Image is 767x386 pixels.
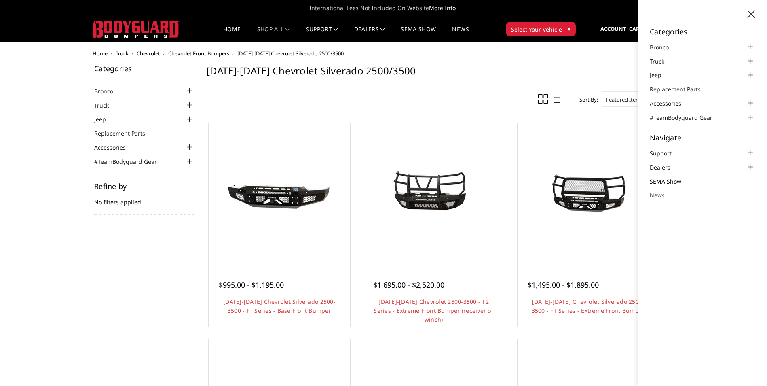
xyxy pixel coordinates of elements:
a: [DATE]-[DATE] Chevrolet Silverado 2500-3500 - FT Series - Extreme Front Bumper [532,298,645,314]
a: Support [306,26,338,42]
a: [DATE]-[DATE] Chevrolet 2500-3500 - T2 Series - Extreme Front Bumper (receiver or winch) [374,298,494,323]
span: $1,495.00 - $1,895.00 [528,280,599,290]
a: Cart 0 [629,18,650,40]
a: [DATE]-[DATE] Chevrolet Silverado 2500-3500 - FT Series - Base Front Bumper [223,298,336,314]
label: Sort By: [575,93,598,106]
a: More Info [429,4,456,12]
a: Support [650,149,682,157]
span: $1,695.00 - $2,520.00 [373,280,444,290]
span: $995.00 - $1,195.00 [219,280,284,290]
a: Chevrolet [137,50,160,57]
a: Truck [116,50,129,57]
a: 2020-2023 Chevrolet 2500-3500 - T2 Series - Extreme Front Bumper (receiver or winch) 2020-2023 Ch... [365,125,503,263]
iframe: Chat Widget [727,347,767,386]
a: 2020-2023 Chevrolet Silverado 2500-3500 - FT Series - Extreme Front Bumper 2020-2023 Chevrolet Si... [520,125,657,263]
a: Jeep [650,71,672,79]
a: Account [600,18,626,40]
a: Bronco [650,43,679,51]
span: Select Your Vehicle [511,25,562,34]
a: Truck [94,101,119,110]
a: Replacement Parts [650,85,711,93]
button: Select Your Vehicle [506,22,576,36]
a: Truck [650,57,674,66]
span: ▾ [568,25,570,33]
div: No filters applied [94,182,194,215]
h5: Categories [94,65,194,72]
a: Replacement Parts [94,129,155,138]
a: News [650,191,675,199]
a: SEMA Show [401,26,436,42]
a: #TeamBodyguard Gear [650,113,723,122]
img: BODYGUARD BUMPERS [93,21,180,38]
h5: Navigate [650,134,755,141]
span: Cart [629,25,643,32]
a: shop all [257,26,290,42]
a: Accessories [94,143,136,152]
a: Dealers [650,163,680,172]
a: Home [93,50,108,57]
a: News [452,26,469,42]
a: Chevrolet Front Bumpers [168,50,229,57]
a: Home [223,26,241,42]
a: Bronco [94,87,123,95]
a: Dealers [354,26,385,42]
a: Accessories [650,99,691,108]
span: [DATE]-[DATE] Chevrolet Silverado 2500/3500 [237,50,344,57]
span: Account [600,25,626,32]
a: #TeamBodyguard Gear [94,157,167,166]
h1: [DATE]-[DATE] Chevrolet Silverado 2500/3500 [207,65,661,83]
a: 2020-2023 Chevrolet Silverado 2500-3500 - FT Series - Base Front Bumper 2020-2023 Chevrolet Silve... [211,125,348,263]
h5: Categories [650,28,755,35]
h5: Refine by [94,182,194,190]
a: SEMA Show [650,177,691,186]
a: Jeep [94,115,116,123]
